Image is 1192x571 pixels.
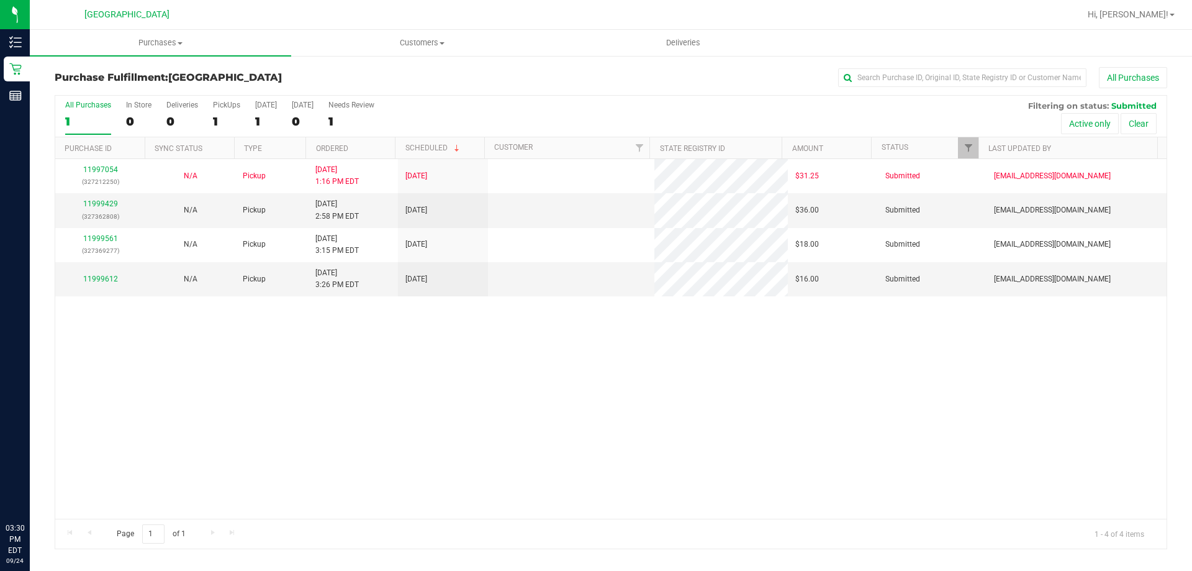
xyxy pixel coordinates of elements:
[243,204,266,216] span: Pickup
[795,239,819,250] span: $18.00
[184,171,197,180] span: Not Applicable
[83,199,118,208] a: 11999429
[244,144,262,153] a: Type
[882,143,908,152] a: Status
[65,144,112,153] a: Purchase ID
[155,144,202,153] a: Sync Status
[958,137,978,158] a: Filter
[184,275,197,283] span: Not Applicable
[55,72,425,83] h3: Purchase Fulfillment:
[84,9,169,20] span: [GEOGRAPHIC_DATA]
[292,101,314,109] div: [DATE]
[315,233,359,257] span: [DATE] 3:15 PM EDT
[184,170,197,182] button: N/A
[315,267,359,291] span: [DATE] 3:26 PM EDT
[795,204,819,216] span: $36.00
[328,114,374,129] div: 1
[126,114,151,129] div: 0
[494,143,533,152] a: Customer
[30,37,291,48] span: Purchases
[83,165,118,174] a: 11997054
[30,30,291,56] a: Purchases
[63,211,138,222] p: (327362808)
[6,556,24,565] p: 09/24
[184,206,197,214] span: Not Applicable
[292,37,552,48] span: Customers
[994,204,1111,216] span: [EMAIL_ADDRESS][DOMAIN_NAME]
[65,101,111,109] div: All Purchases
[213,101,240,109] div: PickUps
[213,114,240,129] div: 1
[9,63,22,75] inline-svg: Retail
[660,144,725,153] a: State Registry ID
[1121,113,1157,134] button: Clear
[126,101,151,109] div: In Store
[405,144,462,152] a: Scheduled
[9,89,22,102] inline-svg: Reports
[255,101,277,109] div: [DATE]
[405,273,427,285] span: [DATE]
[994,170,1111,182] span: [EMAIL_ADDRESS][DOMAIN_NAME]
[83,234,118,243] a: 11999561
[405,204,427,216] span: [DATE]
[405,239,427,250] span: [DATE]
[838,68,1086,87] input: Search Purchase ID, Original ID, State Registry ID or Customer Name...
[291,30,553,56] a: Customers
[1111,101,1157,111] span: Submitted
[792,144,823,153] a: Amount
[63,245,138,257] p: (327369277)
[37,470,52,485] iframe: Resource center unread badge
[184,240,197,249] span: Not Applicable
[166,114,198,129] div: 0
[988,144,1051,153] a: Last Updated By
[166,101,198,109] div: Deliveries
[553,30,814,56] a: Deliveries
[106,524,196,544] span: Page of 1
[629,137,649,158] a: Filter
[1061,113,1119,134] button: Active only
[649,37,717,48] span: Deliveries
[315,164,359,188] span: [DATE] 1:16 PM EDT
[405,170,427,182] span: [DATE]
[184,204,197,216] button: N/A
[328,101,374,109] div: Needs Review
[316,144,348,153] a: Ordered
[83,275,118,283] a: 11999612
[243,273,266,285] span: Pickup
[315,198,359,222] span: [DATE] 2:58 PM EDT
[9,36,22,48] inline-svg: Inventory
[795,273,819,285] span: $16.00
[292,114,314,129] div: 0
[1099,67,1167,88] button: All Purchases
[1028,101,1109,111] span: Filtering on status:
[1085,524,1154,543] span: 1 - 4 of 4 items
[885,204,920,216] span: Submitted
[243,170,266,182] span: Pickup
[184,273,197,285] button: N/A
[885,273,920,285] span: Submitted
[12,472,50,509] iframe: Resource center
[994,239,1111,250] span: [EMAIL_ADDRESS][DOMAIN_NAME]
[994,273,1111,285] span: [EMAIL_ADDRESS][DOMAIN_NAME]
[6,523,24,556] p: 03:30 PM EDT
[142,524,165,544] input: 1
[168,71,282,83] span: [GEOGRAPHIC_DATA]
[243,239,266,250] span: Pickup
[885,170,920,182] span: Submitted
[795,170,819,182] span: $31.25
[63,176,138,188] p: (327212250)
[255,114,277,129] div: 1
[184,239,197,250] button: N/A
[885,239,920,250] span: Submitted
[65,114,111,129] div: 1
[1088,9,1168,19] span: Hi, [PERSON_NAME]!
